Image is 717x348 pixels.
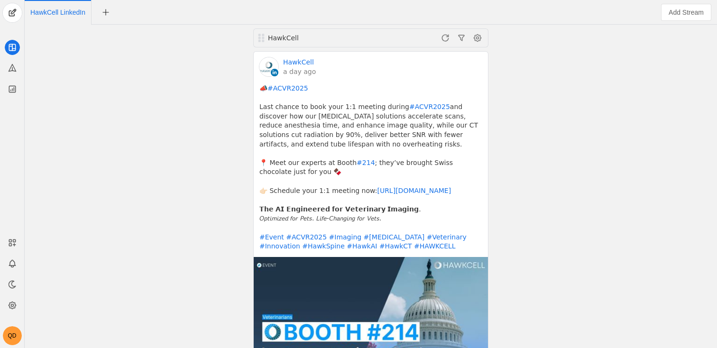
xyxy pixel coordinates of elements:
[283,57,314,67] a: HawkCell
[357,159,375,166] a: #214
[377,187,451,194] a: [URL][DOMAIN_NAME]
[409,103,450,110] a: #ACVR2025
[661,4,711,21] button: Add Stream
[283,67,316,76] a: a day ago
[669,8,704,17] span: Add Stream
[259,233,284,241] a: #Event
[364,233,425,241] a: #[MEDICAL_DATA]
[379,242,412,250] a: #HawkCT
[329,233,362,241] a: #Imaging
[259,242,300,250] a: #Innovation
[268,33,381,43] div: HawkCell
[267,33,381,43] div: HawkCell
[302,242,345,250] a: #HawkSpine
[97,8,114,16] app-icon-button: New Tab
[286,233,327,241] a: #ACVR2025
[259,84,482,251] pre: 📣 Last chance to book your 1:1 meeting during and discover how our [MEDICAL_DATA] solutions accel...
[259,57,278,76] img: cache
[267,84,308,92] a: #ACVR2025
[427,233,467,241] a: #Veterinary
[414,242,456,250] a: #HAWKCELL
[347,242,377,250] a: #HawkAI
[3,326,22,345] button: QD
[30,9,85,16] span: Click to edit name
